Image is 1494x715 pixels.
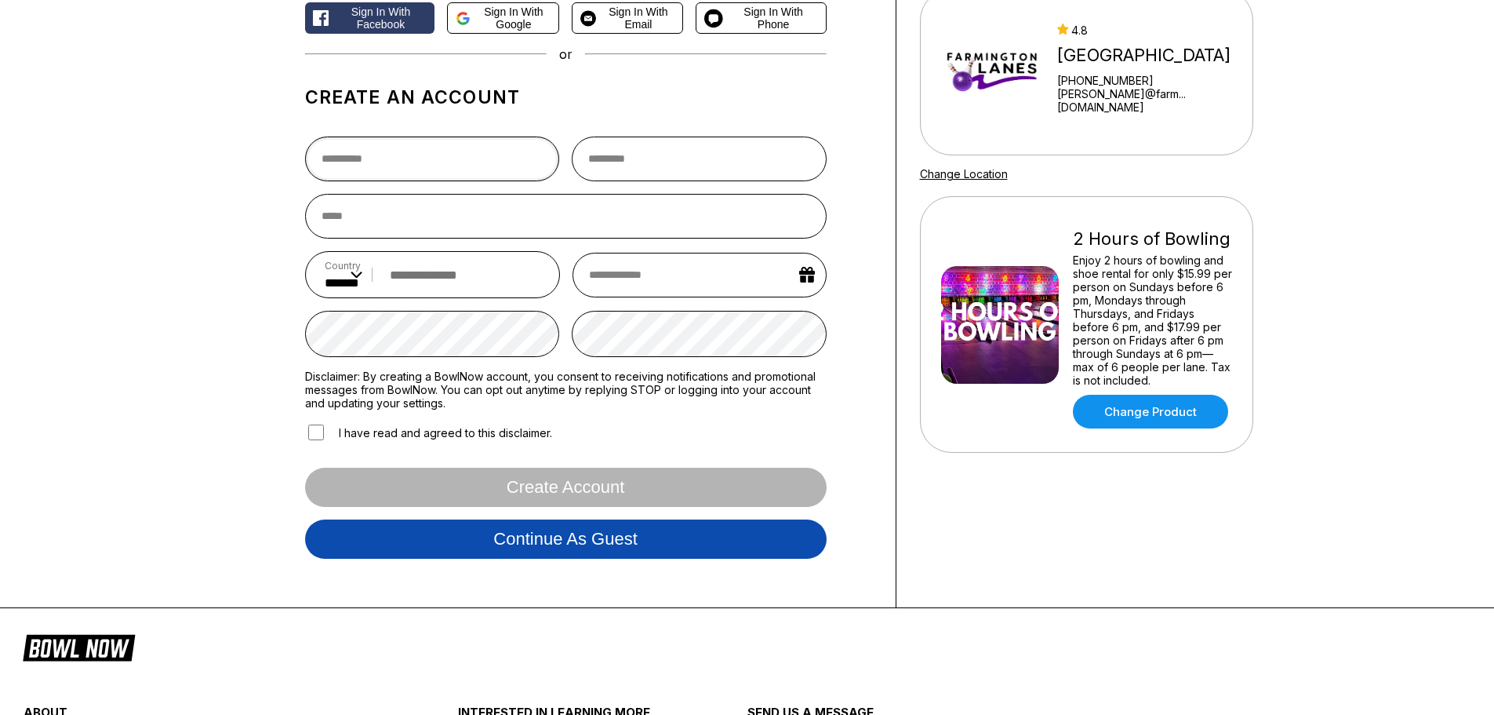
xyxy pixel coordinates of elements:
span: Sign in with Phone [729,5,818,31]
div: or [305,46,827,62]
button: Sign in with Facebook [305,2,435,34]
div: [PHONE_NUMBER] [1057,74,1245,87]
h1: Create an account [305,86,827,108]
button: Sign in with Email [572,2,683,34]
label: I have read and agreed to this disclaimer. [305,422,552,443]
button: Sign in with Google [447,2,558,34]
span: Sign in with Google [477,5,551,31]
button: Continue as guest [305,520,827,559]
span: Sign in with Facebook [335,5,427,31]
a: Change Product [1073,395,1228,429]
span: Sign in with Email [602,5,674,31]
button: Sign in with Phone [696,2,827,34]
div: 2 Hours of Bowling [1073,228,1232,250]
label: Country [325,260,362,272]
a: [PERSON_NAME]@farm...[DOMAIN_NAME] [1057,87,1245,114]
div: Enjoy 2 hours of bowling and shoe rental for only $15.99 per person on Sundays before 6 pm, Monda... [1073,254,1232,387]
a: Change Location [920,167,1008,181]
input: I have read and agreed to this disclaimer. [308,425,324,440]
div: [GEOGRAPHIC_DATA] [1057,45,1245,66]
div: 4.8 [1057,24,1245,37]
img: Farmington Lanes [941,13,1044,131]
label: Disclaimer: By creating a BowlNow account, you consent to receiving notifications and promotional... [305,370,827,410]
img: 2 Hours of Bowling [941,266,1059,384]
